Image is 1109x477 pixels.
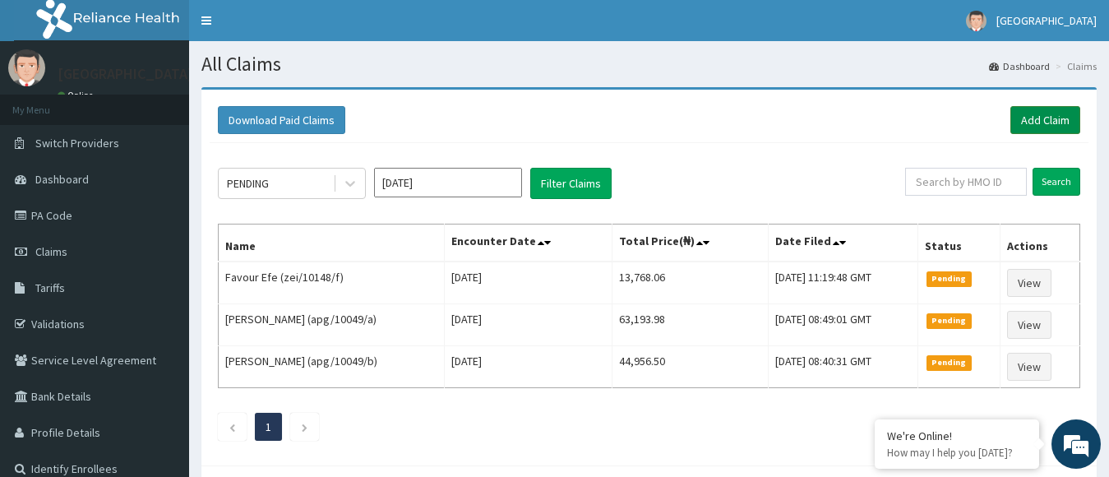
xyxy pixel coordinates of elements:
[58,90,97,101] a: Online
[30,82,67,123] img: d_794563401_company_1708531726252_794563401
[530,168,612,199] button: Filter Claims
[201,53,1097,75] h1: All Claims
[1007,269,1051,297] a: View
[374,168,522,197] input: Select Month and Year
[227,175,269,192] div: PENDING
[926,355,972,370] span: Pending
[768,262,917,304] td: [DATE] 11:19:48 GMT
[1033,168,1080,196] input: Search
[926,271,972,286] span: Pending
[1000,225,1080,262] th: Actions
[1007,311,1051,339] a: View
[887,446,1027,460] p: How may I help you today?
[95,137,227,303] span: We're online!
[219,346,445,388] td: [PERSON_NAME] (apg/10049/b)
[768,304,917,346] td: [DATE] 08:49:01 GMT
[35,172,89,187] span: Dashboard
[218,106,345,134] button: Download Paid Claims
[35,244,67,259] span: Claims
[996,13,1097,28] span: [GEOGRAPHIC_DATA]
[612,346,768,388] td: 44,956.50
[301,419,308,434] a: Next page
[989,59,1050,73] a: Dashboard
[270,8,309,48] div: Minimize live chat window
[229,419,236,434] a: Previous page
[612,304,768,346] td: 63,193.98
[445,225,612,262] th: Encounter Date
[1007,353,1051,381] a: View
[445,262,612,304] td: [DATE]
[219,262,445,304] td: Favour Efe (zei/10148/f)
[612,225,768,262] th: Total Price(₦)
[768,225,917,262] th: Date Filed
[445,346,612,388] td: [DATE]
[1051,59,1097,73] li: Claims
[445,304,612,346] td: [DATE]
[8,49,45,86] img: User Image
[35,136,119,151] span: Switch Providers
[966,11,987,31] img: User Image
[35,280,65,295] span: Tariffs
[905,168,1027,196] input: Search by HMO ID
[887,428,1027,443] div: We're Online!
[266,419,271,434] a: Page 1 is your current page
[918,225,1000,262] th: Status
[8,309,313,367] textarea: Type your message and hit 'Enter'
[58,67,193,81] p: [GEOGRAPHIC_DATA]
[219,225,445,262] th: Name
[926,313,972,328] span: Pending
[219,304,445,346] td: [PERSON_NAME] (apg/10049/a)
[612,262,768,304] td: 13,768.06
[1010,106,1080,134] a: Add Claim
[85,92,276,113] div: Chat with us now
[768,346,917,388] td: [DATE] 08:40:31 GMT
